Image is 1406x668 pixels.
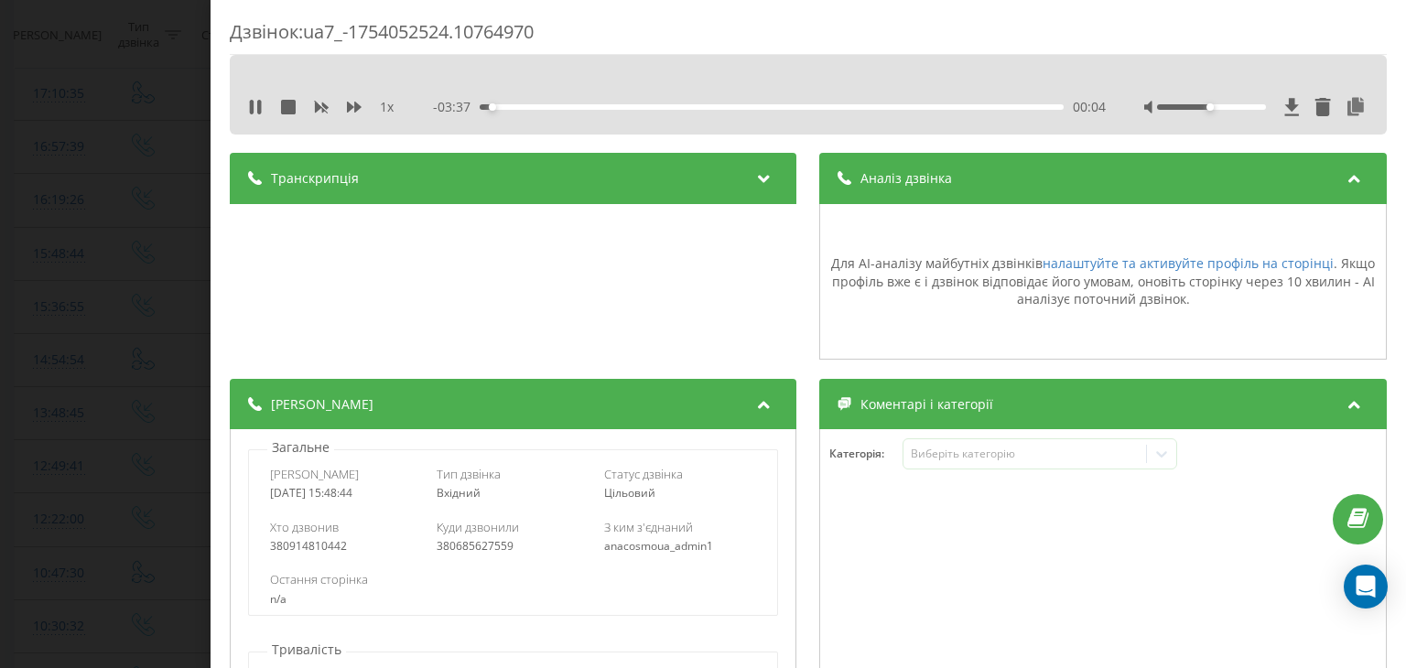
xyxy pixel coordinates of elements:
span: Тип дзвінка [438,466,502,482]
div: Accessibility label [490,103,497,111]
div: Accessibility label [1206,103,1214,111]
div: Open Intercom Messenger [1344,565,1388,609]
p: Загальне [267,438,334,457]
div: anacosmoua_admin1 [604,540,757,553]
span: Хто дзвонив [270,519,339,535]
span: З ким з'єднаний [604,519,693,535]
a: налаштуйте та активуйте профіль на сторінці [1043,254,1334,272]
h4: Категорія : [830,447,903,460]
span: [PERSON_NAME] [271,395,373,414]
div: [DATE] 15:48:44 [270,487,423,500]
span: Статус дзвінка [604,466,683,482]
div: 380914810442 [270,540,423,553]
span: 1 x [380,98,394,116]
span: Цільовий [604,485,655,501]
span: Транскрипція [271,169,359,188]
span: - 03:37 [434,98,481,116]
div: Виберіть категорію [911,447,1140,461]
span: Вхідний [438,485,481,501]
span: Аналіз дзвінка [861,169,953,188]
span: Остання сторінка [270,571,368,587]
div: Для AI-аналізу майбутніх дзвінків . Якщо профіль вже є і дзвінок відповідає його умовам, оновіть ... [830,254,1377,308]
span: Куди дзвонили [438,519,520,535]
div: 380685627559 [438,540,590,553]
span: 00:04 [1073,98,1106,116]
div: n/a [270,593,756,606]
span: Коментарі і категорії [861,395,994,414]
p: Тривалість [267,641,346,659]
span: [PERSON_NAME] [270,466,359,482]
div: Дзвінок : ua7_-1754052524.10764970 [230,19,1387,55]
